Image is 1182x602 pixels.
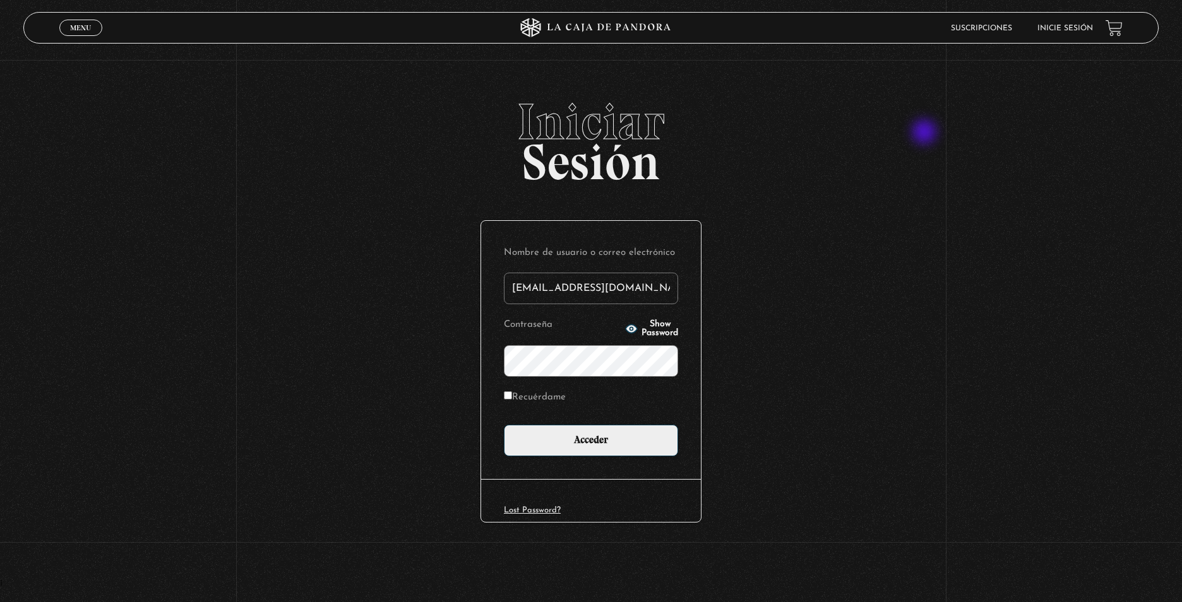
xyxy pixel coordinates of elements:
button: Show Password [625,320,678,338]
label: Recuérdame [504,388,566,408]
label: Contraseña [504,316,621,335]
input: Acceder [504,425,678,456]
input: Recuérdame [504,391,512,399]
span: Show Password [642,320,678,338]
span: Cerrar [66,35,95,44]
span: Menu [70,24,91,32]
a: Lost Password? [504,506,561,514]
label: Nombre de usuario o correo electrónico [504,244,678,263]
h2: Sesión [23,97,1158,177]
a: Inicie sesión [1037,25,1093,32]
span: Iniciar [23,97,1158,147]
a: Suscripciones [951,25,1012,32]
a: View your shopping cart [1106,20,1123,37]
